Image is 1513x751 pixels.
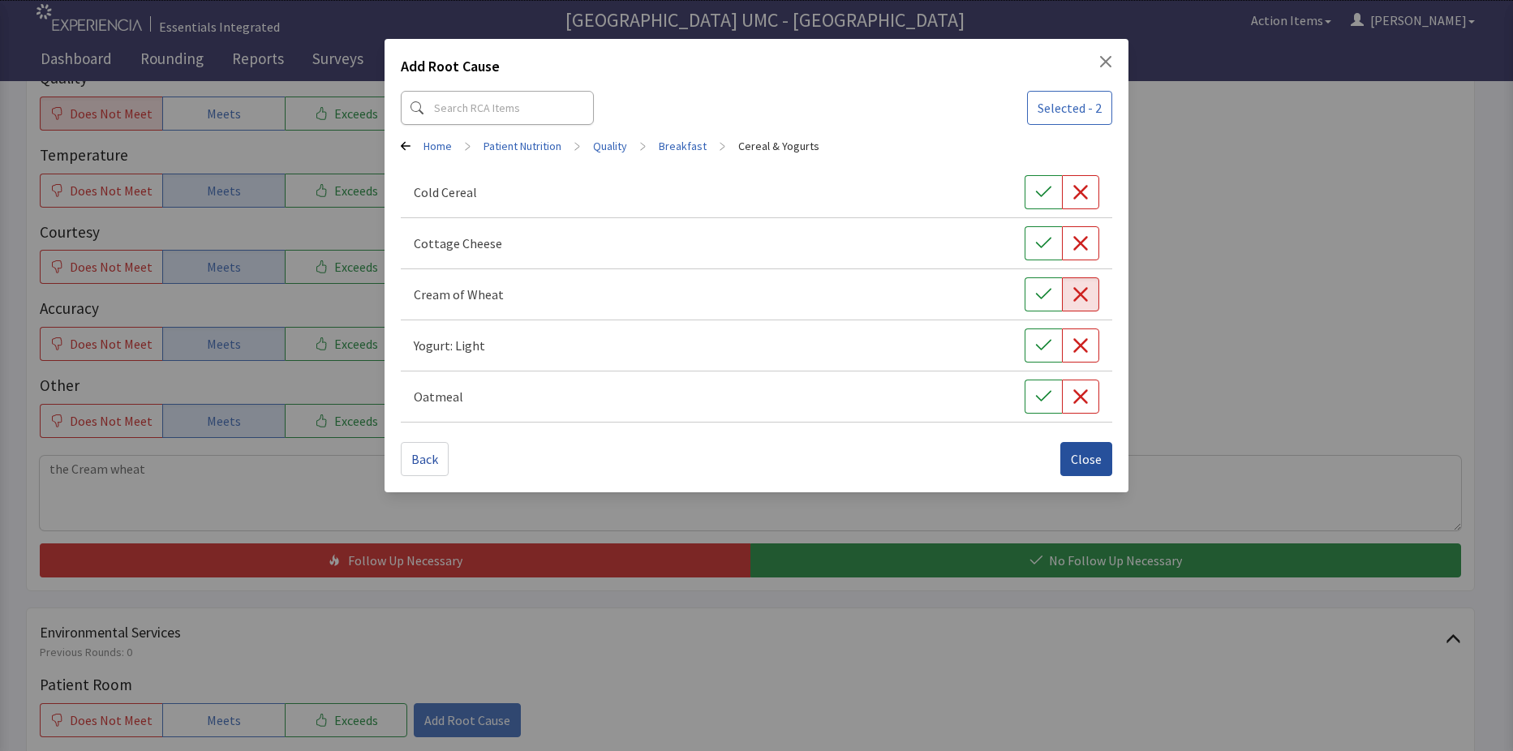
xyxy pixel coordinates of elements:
[1038,98,1102,118] span: Selected - 2
[401,442,449,476] button: Back
[411,449,438,469] span: Back
[414,336,485,355] p: Yogurt: Light
[465,130,471,162] span: >
[423,138,452,154] a: Home
[1060,442,1112,476] button: Close
[1099,55,1112,68] button: Close
[414,387,463,406] p: Oatmeal
[414,234,502,253] p: Cottage Cheese
[720,130,725,162] span: >
[484,138,561,154] a: Patient Nutrition
[401,91,594,125] input: Search RCA Items
[593,138,627,154] a: Quality
[574,130,580,162] span: >
[401,55,500,84] h2: Add Root Cause
[1071,449,1102,469] span: Close
[414,285,504,304] p: Cream of Wheat
[738,138,819,154] a: Cereal & Yogurts
[414,182,477,202] p: Cold Cereal
[640,130,646,162] span: >
[659,138,707,154] a: Breakfast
